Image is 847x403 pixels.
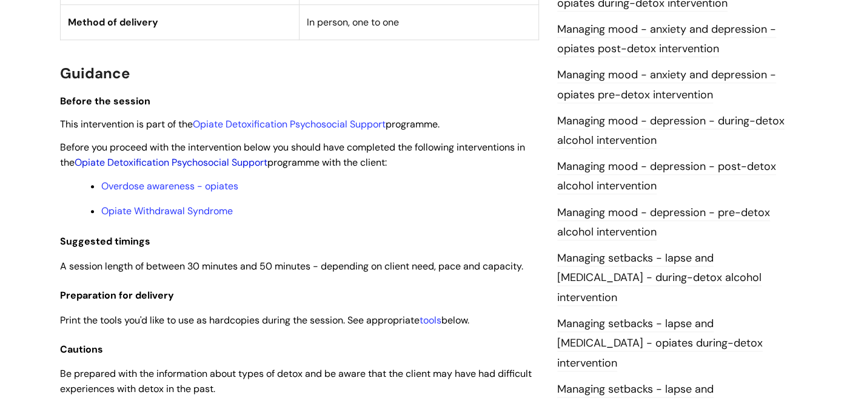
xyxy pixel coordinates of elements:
span: Print the tools you'd like to use as hardcopies during the session. See appropriate below. [60,314,469,327]
a: Managing mood - anxiety and depression - opiates pre-detox intervention [557,67,776,103]
span: Suggested timings [60,235,150,248]
a: Opiate Detoxification Psychosocial Support [75,156,267,169]
a: Overdose awareness - opiates [101,180,238,192]
span: Method of delivery [68,16,158,29]
a: Opiate Withdrawal Syndrome [101,205,233,217]
a: Managing mood - depression - during-detox alcohol intervention [557,113,785,149]
a: Managing mood - anxiety and depression - opiates post-detox intervention [557,22,776,57]
span: Preparation for delivery [60,289,174,302]
a: tools [420,314,441,327]
span: This intervention is part of the programme. [60,118,440,130]
span: Guidance [60,64,130,83]
a: Managing setbacks - lapse and [MEDICAL_DATA] - opiates during-detox intervention [557,316,763,371]
a: Managing mood - depression - post-detox alcohol intervention [557,159,776,194]
a: Managing setbacks - lapse and [MEDICAL_DATA] - during-detox alcohol intervention [557,251,762,306]
span: Cautions [60,343,103,356]
span: Before the session [60,95,150,107]
a: Managing mood - depression - pre-detox alcohol intervention [557,205,770,240]
span: Be prepared with the information about types of detox and be aware that the client may have had d... [60,367,532,395]
span: Before you proceed with the intervention below you should have completed the following interventi... [60,141,525,169]
a: Opiate Detoxification Psychosocial Support [193,118,386,130]
span: A session length of between 30 minutes and 50 minutes - depending on client need, pace and capacity. [60,260,523,273]
span: In person, one to one [307,16,399,29]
